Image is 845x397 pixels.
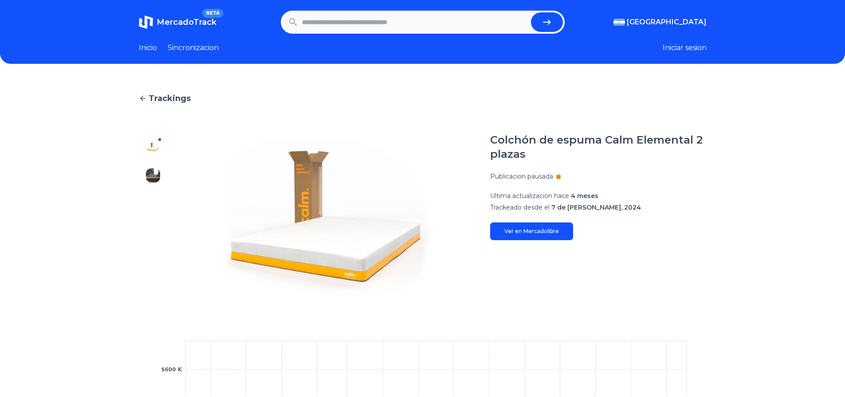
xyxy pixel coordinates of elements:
[139,15,153,29] img: MercadoTrack
[168,43,219,53] a: Sincronizacion
[161,366,182,373] tspan: $600 K
[613,19,625,26] img: Argentina
[663,43,707,53] button: Iniciar sesion
[139,92,707,105] a: Trackings
[139,15,216,29] a: MercadoTrackBETA
[613,17,707,27] button: [GEOGRAPHIC_DATA]
[146,282,160,296] img: Colchón de espuma Calm Elemental 2 plazas
[490,222,573,240] a: Ver en Mercadolibre
[490,203,550,211] span: Trackeado desde el
[146,140,160,154] img: Colchón de espuma Calm Elemental 2 plazas
[146,225,160,239] img: Colchón de espuma Calm Elemental 2 plazas
[149,92,191,105] span: Trackings
[146,253,160,268] img: Colchón de espuma Calm Elemental 2 plazas
[490,133,707,161] h1: Colchón de espuma Calm Elemental 2 plazas
[202,9,223,18] span: BETA
[146,197,160,211] img: Colchón de espuma Calm Elemental 2 plazas
[551,203,641,211] span: 7 de [PERSON_NAME], 2024
[157,17,216,27] span: MercadoTrack
[185,133,472,303] img: Colchón de espuma Calm Elemental 2 plazas
[490,192,569,200] span: Ultima actualizacion hace
[571,192,598,200] span: 4 meses
[146,168,160,183] img: Colchón de espuma Calm Elemental 2 plazas
[490,172,553,181] p: Publicacion pausada
[627,17,707,27] span: [GEOGRAPHIC_DATA]
[139,43,157,53] a: Inicio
